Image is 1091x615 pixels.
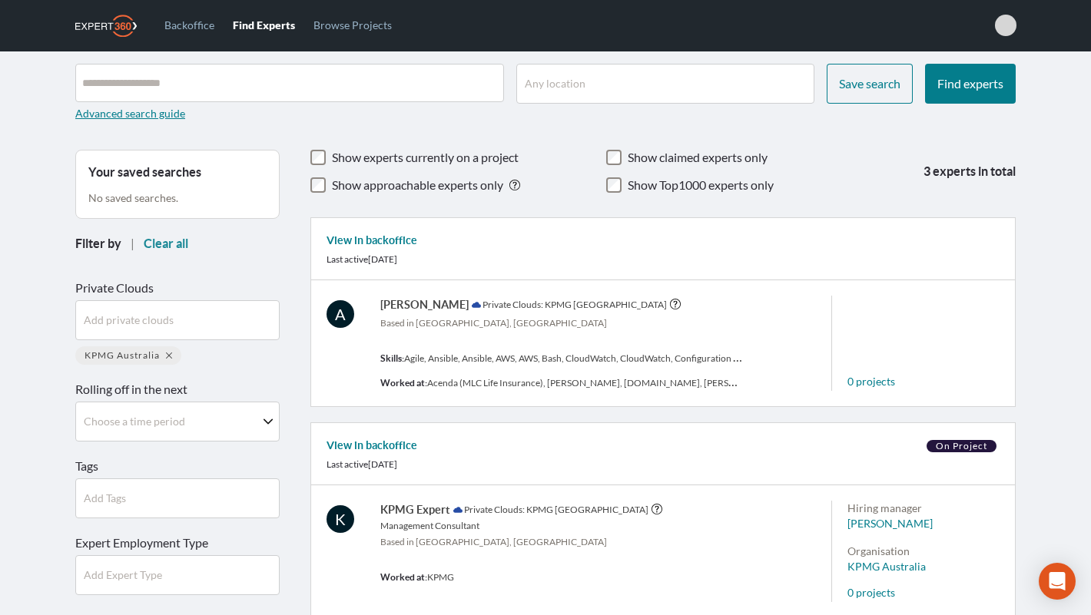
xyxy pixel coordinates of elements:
[75,279,280,297] label: Private Clouds
[847,560,926,573] span: KPMG Australia
[525,76,585,91] div: Any location
[380,317,802,329] span: Based in [GEOGRAPHIC_DATA], [GEOGRAPHIC_DATA]
[88,163,201,181] span: Your saved searches
[847,374,895,389] span: 0 projects
[380,536,802,548] span: Based in [GEOGRAPHIC_DATA], [GEOGRAPHIC_DATA]
[380,519,802,533] span: Management Consultant
[84,491,126,506] div: Add Tags
[327,439,417,451] a: View in backoffice
[332,150,519,165] label: Show experts currently on a project
[327,253,397,265] span: Last active [DATE]
[509,180,520,190] svg: icon
[464,503,648,517] span: Private Clouds: KPMG [GEOGRAPHIC_DATA]
[75,234,121,253] span: Filter by
[925,64,1016,104] button: Find experts
[453,505,463,514] svg: icon
[75,457,280,475] label: Tags
[427,374,940,389] span: Acenda (MLC Life Insurance), [PERSON_NAME], [DOMAIN_NAME], [PERSON_NAME] Motor Group, SKYNET Inte...
[327,234,417,246] a: View in backoffice
[131,234,134,253] span: |
[380,501,450,518] span: KPMG Expert
[847,501,984,516] span: Hiring manager
[380,572,427,582] span: Worked at:
[628,150,768,165] label: Show claimed experts only
[827,64,913,104] button: Save search
[380,378,427,388] span: Worked at:
[427,571,454,583] span: KPMG
[310,217,1016,407] a: View in backofficeLast active[DATE]A[PERSON_NAME]Private Clouds: KPMG [GEOGRAPHIC_DATA]Based in [...
[670,299,681,309] svg: icon
[847,516,984,531] a: [PERSON_NAME]
[937,76,1003,91] span: Find experts
[85,349,160,362] span: KPMG Australia
[75,15,137,37] img: Expert360
[482,298,667,312] span: Private Clouds: KPMG [GEOGRAPHIC_DATA]
[854,160,1016,182] h3: 3 experts in total
[84,414,185,429] div: Choose a time period
[332,177,503,193] label: Show approachable experts only
[88,190,178,206] span: No saved searches.
[472,300,481,309] svg: icon
[995,15,1016,36] span: Esmeralda
[847,559,984,574] a: KPMG Australia
[84,312,174,328] div: Add private clouds
[264,417,273,426] svg: icon
[1039,563,1076,600] div: Open Intercom Messenger
[327,458,397,470] span: Last active [DATE]
[144,236,188,250] span: Clear all
[75,107,185,120] a: Advanced search guide
[847,585,895,600] span: 0 projects
[628,177,774,193] label: Show Top1000 experts only
[652,504,662,514] svg: icon
[166,352,172,359] svg: icon
[847,544,984,559] span: Organisation
[936,440,987,452] span: On Project
[380,353,404,363] span: Skills:
[327,300,354,328] span: A
[75,380,280,398] label: Rolling off in the next
[84,567,162,583] div: Add Expert Type
[839,76,900,91] span: Save search
[380,296,469,313] span: [PERSON_NAME]
[327,505,354,533] span: K
[75,534,280,552] label: Expert Employment Type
